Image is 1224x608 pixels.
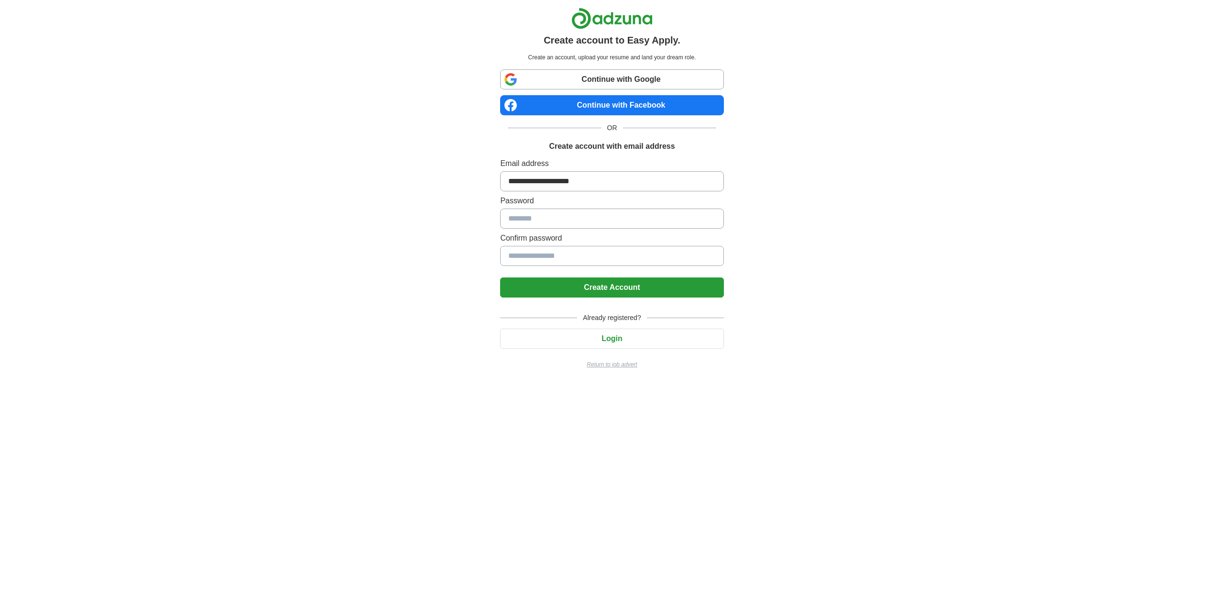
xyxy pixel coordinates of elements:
p: Create an account, upload your resume and land your dream role. [502,53,721,62]
button: Create Account [500,277,723,298]
label: Password [500,195,723,207]
a: Continue with Facebook [500,95,723,115]
a: Continue with Google [500,69,723,89]
label: Email address [500,158,723,169]
a: Login [500,334,723,343]
button: Login [500,329,723,349]
img: Adzuna logo [571,8,653,29]
h1: Create account to Easy Apply. [544,33,680,47]
a: Return to job advert [500,360,723,369]
span: Already registered? [577,313,646,323]
span: OR [601,123,623,133]
label: Confirm password [500,232,723,244]
h1: Create account with email address [549,141,675,152]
